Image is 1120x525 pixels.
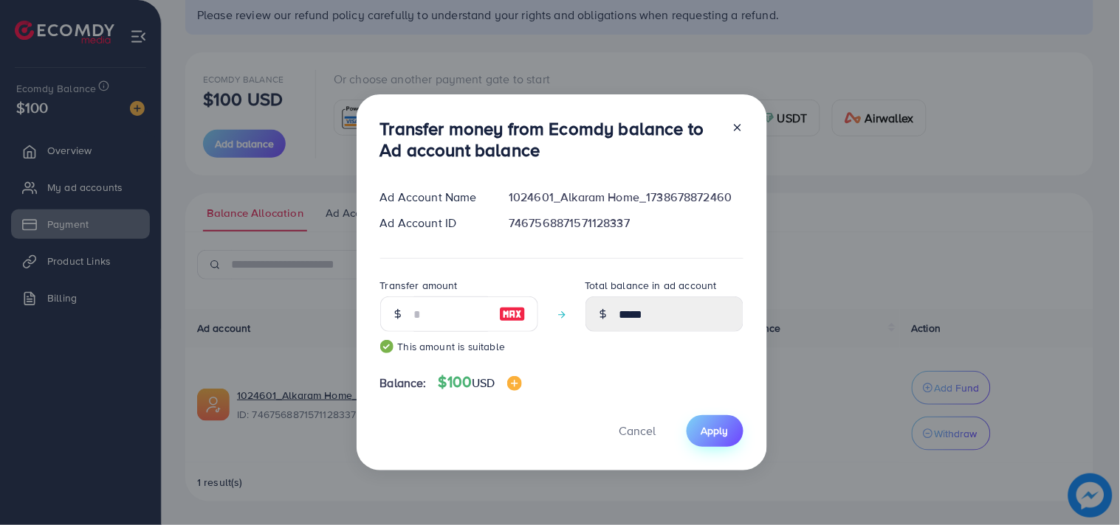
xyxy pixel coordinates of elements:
[499,305,526,323] img: image
[701,423,729,438] span: Apply
[601,415,675,447] button: Cancel
[507,376,522,391] img: image
[619,423,656,439] span: Cancel
[497,215,755,232] div: 7467568871571128337
[472,375,495,391] span: USD
[380,118,720,161] h3: Transfer money from Ecomdy balance to Ad account balance
[368,189,498,206] div: Ad Account Name
[585,278,717,293] label: Total balance in ad account
[687,415,743,447] button: Apply
[368,215,498,232] div: Ad Account ID
[380,375,427,392] span: Balance:
[439,373,522,392] h4: $100
[380,278,458,293] label: Transfer amount
[497,189,755,206] div: 1024601_Alkaram Home_1738678872460
[380,339,538,354] small: This amount is suitable
[380,340,394,353] img: guide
